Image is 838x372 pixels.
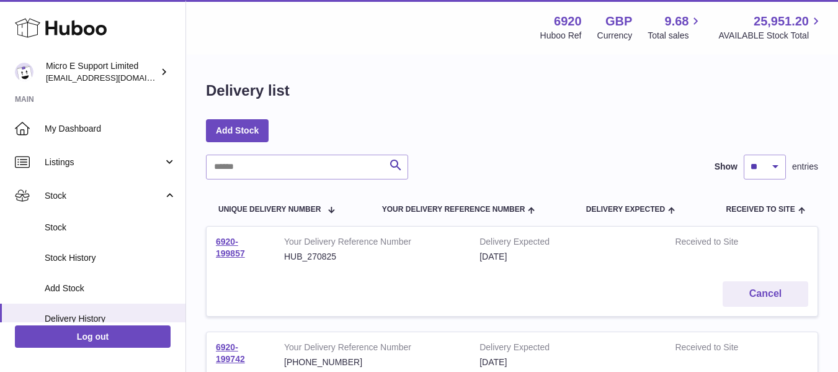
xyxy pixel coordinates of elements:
div: [DATE] [479,251,656,263]
span: Add Stock [45,283,176,294]
h1: Delivery list [206,81,290,101]
span: Delivery Expected [586,206,665,214]
span: entries [792,161,818,173]
strong: Your Delivery Reference Number [284,342,461,356]
div: Currency [597,30,633,42]
span: Stock History [45,252,176,264]
div: [DATE] [479,356,656,368]
span: 9.68 [665,13,689,30]
a: Log out [15,325,171,348]
strong: Your Delivery Reference Number [284,236,461,251]
strong: 6920 [554,13,582,30]
span: 25,951.20 [754,13,809,30]
span: Your Delivery Reference Number [382,206,525,214]
img: contact@micropcsupport.com [15,63,33,81]
div: [PHONE_NUMBER] [284,356,461,368]
span: Stock [45,190,163,202]
span: My Dashboard [45,123,176,135]
button: Cancel [723,281,808,307]
strong: Received to Site [675,342,766,356]
span: Stock [45,222,176,234]
div: HUB_270825 [284,251,461,263]
span: Total sales [648,30,703,42]
span: Unique Delivery Number [218,206,321,214]
span: Received to Site [726,206,795,214]
span: Listings [45,157,163,168]
strong: GBP [605,13,632,30]
a: 25,951.20 AVAILABLE Stock Total [718,13,823,42]
strong: Delivery Expected [479,342,656,356]
div: Huboo Ref [540,30,582,42]
a: Add Stock [206,119,269,142]
a: 9.68 Total sales [648,13,703,42]
a: 6920-199857 [216,237,245,258]
span: Delivery History [45,313,176,325]
span: AVAILABLE Stock Total [718,30,823,42]
strong: Received to Site [675,236,766,251]
span: [EMAIL_ADDRESS][DOMAIN_NAME] [46,73,182,83]
strong: Delivery Expected [479,236,656,251]
div: Micro E Support Limited [46,60,158,84]
a: 6920-199742 [216,342,245,364]
label: Show [715,161,738,173]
